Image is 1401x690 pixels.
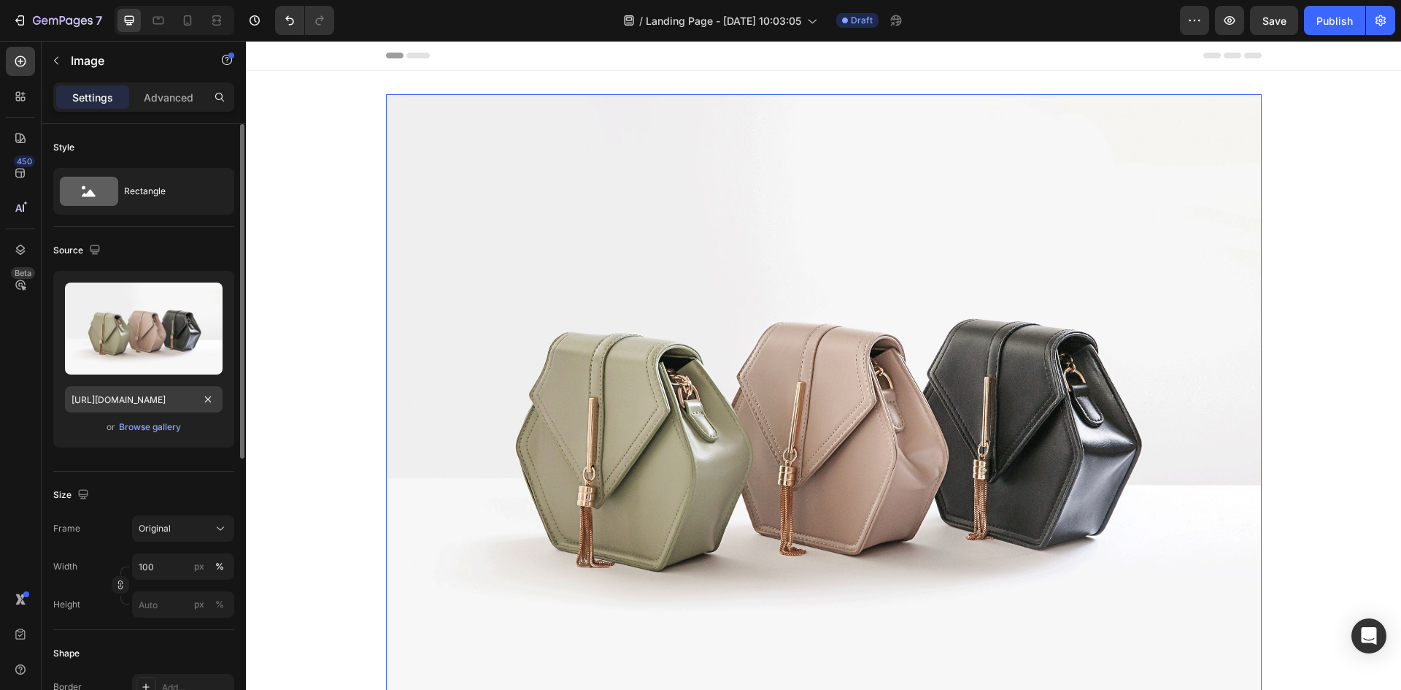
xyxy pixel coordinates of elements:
p: 7 [96,12,102,29]
label: Frame [53,522,80,535]
div: Rectangle [124,175,213,208]
input: px% [132,591,234,618]
button: Original [132,515,234,542]
span: / [639,13,643,28]
span: Save [1262,15,1286,27]
span: Original [139,522,171,535]
div: Shape [53,647,80,660]
div: Browse gallery [119,421,181,434]
button: % [190,596,208,613]
p: Image [71,52,195,69]
div: 450 [14,156,35,167]
span: or [107,418,115,436]
p: Advanced [144,90,193,105]
span: Landing Page - [DATE] 10:03:05 [646,13,801,28]
div: px [194,598,204,611]
button: Browse gallery [118,420,182,434]
div: % [215,560,224,573]
p: Settings [72,90,113,105]
div: px [194,560,204,573]
label: Width [53,560,77,573]
div: Undo/Redo [275,6,334,35]
img: preview-image [65,283,223,375]
input: https://example.com/image.jpg [65,386,223,413]
label: Height [53,598,80,611]
button: Save [1250,6,1298,35]
div: Source [53,241,104,261]
iframe: To enrich screen reader interactions, please activate Accessibility in Grammarly extension settings [246,41,1401,690]
button: Publish [1304,6,1365,35]
div: Size [53,486,92,505]
button: px [211,596,228,613]
span: Draft [851,14,873,27]
div: Open Intercom Messenger [1351,618,1386,653]
div: % [215,598,224,611]
input: px% [132,553,234,580]
button: 7 [6,6,109,35]
div: Beta [11,267,35,279]
div: Style [53,141,74,154]
button: % [190,558,208,575]
button: px [211,558,228,575]
div: Publish [1316,13,1353,28]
